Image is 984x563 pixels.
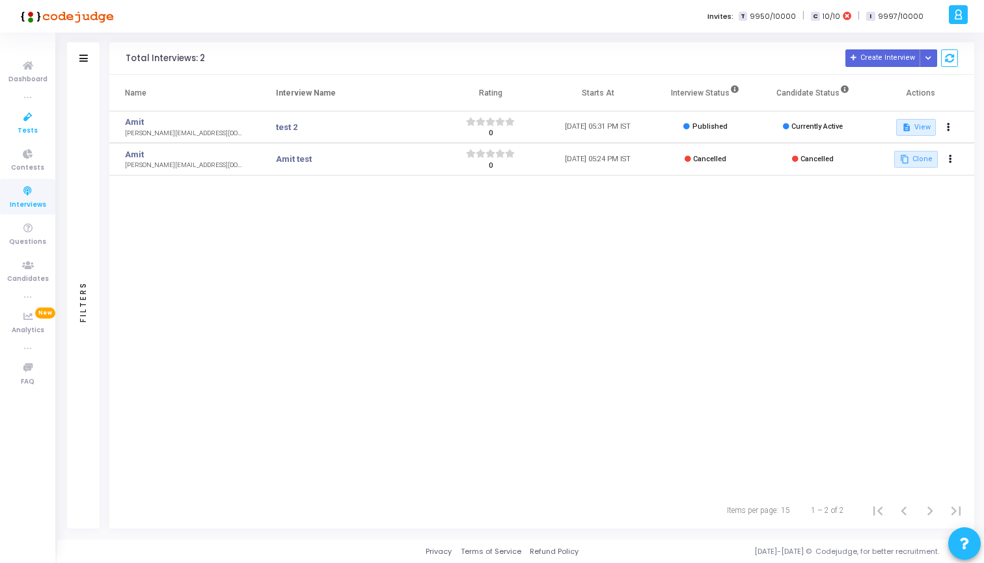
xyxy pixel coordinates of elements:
div: 0 [466,161,515,172]
a: test 2 [276,121,298,134]
span: Dashboard [8,74,48,85]
span: Interviews [10,200,46,211]
div: Items per page: [727,504,778,516]
th: Rating [437,75,544,111]
button: Last page [943,497,969,523]
button: Next page [917,497,943,523]
th: Candidate Status [759,75,867,111]
span: Cancelled [800,155,834,163]
span: T [739,12,747,21]
span: C [811,12,819,21]
button: Previous page [891,497,917,523]
button: First page [865,497,891,523]
a: Amit [125,148,247,161]
span: Currently Active [791,122,843,131]
mat-icon: content_copy [900,155,909,164]
span: 9997/10000 [878,11,923,22]
button: Create Interview [845,49,920,67]
th: Name [109,75,260,111]
th: Actions [867,75,974,111]
label: Invites: [707,11,733,22]
button: View [896,119,936,136]
div: 1 – 2 of 2 [811,504,844,516]
a: Refund Policy [530,546,579,557]
span: Questions [9,237,46,248]
span: | [802,9,804,23]
div: Total Interviews: 2 [126,53,205,64]
img: logo [16,3,114,29]
mat-icon: description [902,123,911,132]
a: Privacy [426,546,452,557]
span: Tests [18,125,38,137]
div: Button group with nested dropdown [920,49,938,67]
span: New [35,308,55,319]
span: FAQ [21,376,34,387]
span: Published [692,122,728,131]
th: Starts At [544,75,651,111]
span: Cancelled [693,155,726,163]
div: [DATE]-[DATE] © Codejudge, for better recruitment. [579,546,968,557]
span: | [858,9,860,23]
a: Terms of Service [461,546,521,557]
button: Clone [894,151,938,168]
span: 10/10 [823,11,840,22]
div: 15 [781,504,790,516]
td: [DATE] 05:24 PM IST [544,143,651,175]
th: Interview Status [651,75,759,111]
th: Interview Name [260,75,437,111]
span: Candidates [7,274,49,285]
span: Analytics [12,325,44,336]
span: Contests [11,163,44,174]
div: Filters [77,230,89,373]
span: 9950/10000 [750,11,796,22]
a: Amit test [276,153,312,166]
div: [PERSON_NAME][EMAIL_ADDRESS][DOMAIN_NAME] [125,161,247,170]
td: [DATE] 05:31 PM IST [544,111,651,143]
a: Amit [125,116,247,129]
div: [PERSON_NAME][EMAIL_ADDRESS][DOMAIN_NAME] [125,129,247,138]
div: 0 [466,128,515,139]
span: I [866,12,875,21]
